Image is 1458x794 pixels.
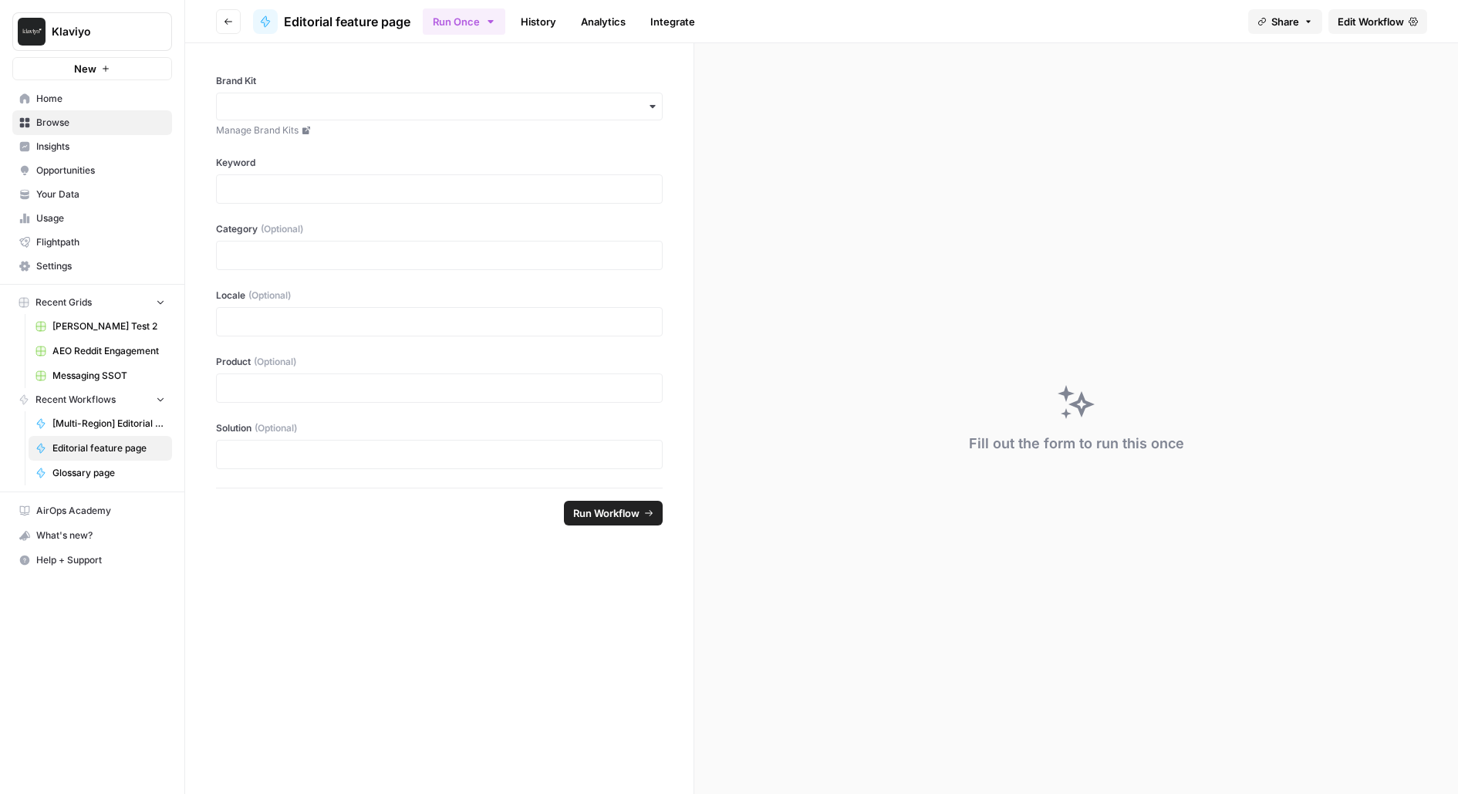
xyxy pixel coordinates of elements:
img: Klaviyo Logo [18,18,46,46]
span: Browse [36,116,165,130]
span: Opportunities [36,164,165,177]
label: Locale [216,289,663,302]
span: Run Workflow [573,505,640,521]
label: Keyword [216,156,663,170]
span: Edit Workflow [1338,14,1404,29]
a: Insights [12,134,172,159]
span: Flightpath [36,235,165,249]
div: Fill out the form to run this once [969,433,1184,454]
span: (Optional) [254,355,296,369]
button: Recent Workflows [12,388,172,411]
a: [Multi-Region] Editorial feature page [29,411,172,436]
button: Help + Support [12,548,172,573]
a: History [511,9,565,34]
button: Recent Grids [12,291,172,314]
span: New [74,61,96,76]
span: Share [1271,14,1299,29]
span: [Multi-Region] Editorial feature page [52,417,165,431]
a: Edit Workflow [1328,9,1427,34]
span: Editorial feature page [284,12,410,31]
span: Insights [36,140,165,154]
span: Klaviyo [52,24,145,39]
label: Product [216,355,663,369]
span: Recent Workflows [35,393,116,407]
a: Home [12,86,172,111]
a: Settings [12,254,172,279]
span: Editorial feature page [52,441,165,455]
a: Opportunities [12,158,172,183]
a: Analytics [572,9,635,34]
a: Usage [12,206,172,231]
span: Settings [36,259,165,273]
span: Recent Grids [35,296,92,309]
span: Home [36,92,165,106]
a: [PERSON_NAME] Test 2 [29,314,172,339]
div: What's new? [13,524,171,547]
button: Workspace: Klaviyo [12,12,172,51]
a: AirOps Academy [12,498,172,523]
a: Integrate [641,9,704,34]
a: Browse [12,110,172,135]
span: Messaging SSOT [52,369,165,383]
span: (Optional) [255,421,297,435]
a: Editorial feature page [253,9,410,34]
button: What's new? [12,523,172,548]
label: Solution [216,421,663,435]
span: Your Data [36,188,165,201]
a: Flightpath [12,230,172,255]
button: Run Once [423,8,505,35]
label: Brand Kit [216,74,663,88]
span: (Optional) [248,289,291,302]
a: Manage Brand Kits [216,123,663,137]
a: Editorial feature page [29,436,172,461]
button: New [12,57,172,80]
label: Category [216,222,663,236]
button: Share [1248,9,1322,34]
span: [PERSON_NAME] Test 2 [52,319,165,333]
span: Glossary page [52,466,165,480]
a: Glossary page [29,461,172,485]
span: (Optional) [261,222,303,236]
a: Your Data [12,182,172,207]
span: AirOps Academy [36,504,165,518]
button: Run Workflow [564,501,663,525]
span: Usage [36,211,165,225]
a: Messaging SSOT [29,363,172,388]
span: AEO Reddit Engagement [52,344,165,358]
a: AEO Reddit Engagement [29,339,172,363]
span: Help + Support [36,553,165,567]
